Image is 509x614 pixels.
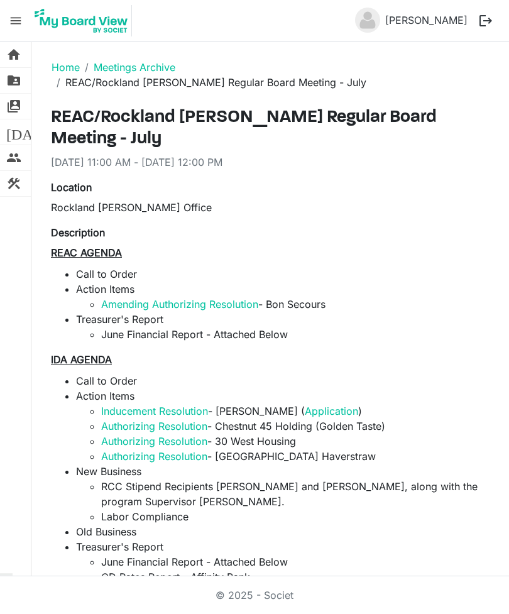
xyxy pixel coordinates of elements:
label: Location [51,180,92,195]
a: Authorizing Resolution [101,450,207,463]
a: Meetings Archive [94,61,175,74]
span: construction [6,171,21,196]
span: IDA AGENDA [51,353,112,366]
a: Authorizing Resolution [101,420,207,432]
li: Call to Order [76,266,484,282]
h3: REAC/Rockland [PERSON_NAME] Regular Board Meeting - July [51,107,484,150]
li: Action Items [76,282,484,312]
li: - ﻿﻿30 West Housing [101,434,484,449]
li: C﻿all to Order [76,373,484,388]
span: menu [4,9,28,33]
a: Amending Authorizing Resolution [101,298,258,310]
li: Treasurer's Report [76,312,484,342]
div: Rockland [PERSON_NAME] Office [51,200,484,215]
li: Action Items [76,388,484,464]
li: New Business [76,464,484,524]
li: - [PERSON_NAME] ( ) [101,403,484,419]
a: Home [52,61,80,74]
span: switch_account [6,94,21,119]
a: Application [305,405,358,417]
li: Treasurer's Report [76,539,484,584]
div: [DATE] 11:00 AM - [DATE] 12:00 PM [51,155,484,170]
a: My Board View Logo [31,5,137,36]
span: home [6,42,21,67]
li: June Financial Report - Attached Below [101,554,484,569]
li: - [GEOGRAPHIC_DATA] Haverstraw [101,449,484,464]
img: My Board View Logo [31,5,132,36]
a: Authorizing Resolution [101,435,207,447]
li: Old Business [76,524,484,539]
a: © 2025 - Societ [216,589,293,601]
li: CD Rates Report - Affinity Bank [101,569,484,584]
li: - Bon Secours [101,297,484,312]
img: no-profile-picture.svg [355,8,380,33]
button: logout [473,8,499,34]
a: [PERSON_NAME] [380,8,473,33]
label: Description [51,225,105,240]
span: folder_shared [6,68,21,93]
li: June Financial Report - Attached Below [101,327,484,342]
li: RCC Stipend Recipients ﻿﻿[PERSON_NAME] and [PERSON_NAME], along with the program Supervisor [PERS... [101,479,484,509]
li: Labor Compliance [101,509,484,524]
li: - Chestnut 45 Holding (Golden Taste) [101,419,484,434]
span: REAC AGENDA [51,246,122,259]
a: Inducement Resolution [101,405,208,417]
span: people [6,145,21,170]
span: [DATE] [6,119,55,145]
li: REAC/Rockland [PERSON_NAME] Regular Board Meeting - July [52,75,366,90]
